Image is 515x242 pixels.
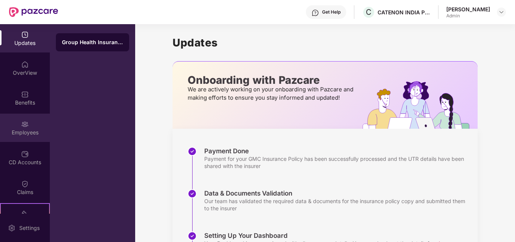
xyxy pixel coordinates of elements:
[446,13,490,19] div: Admin
[21,150,29,158] img: svg+xml;base64,PHN2ZyBpZD0iQ0RfQWNjb3VudHMiIGRhdGEtbmFtZT0iQ0QgQWNjb3VudHMiIHhtbG5zPSJodHRwOi8vd3...
[17,224,42,232] div: Settings
[498,9,504,15] img: svg+xml;base64,PHN2ZyBpZD0iRHJvcGRvd24tMzJ4MzIiIHhtbG5zPSJodHRwOi8vd3d3LnczLm9yZy8yMDAwL3N2ZyIgd2...
[311,9,319,17] img: svg+xml;base64,PHN2ZyBpZD0iSGVscC0zMngzMiIgeG1sbnM9Imh0dHA6Ly93d3cudzMub3JnLzIwMDAvc3ZnIiB3aWR0aD...
[188,231,197,240] img: svg+xml;base64,PHN2ZyBpZD0iU3RlcC1Eb25lLTMyeDMyIiB4bWxucz0iaHR0cDovL3d3dy53My5vcmcvMjAwMC9zdmciIH...
[204,197,470,212] div: Our team has validated the required data & documents for the insurance policy copy and submitted ...
[322,9,341,15] div: Get Help
[62,39,123,46] div: Group Health Insurance
[21,120,29,128] img: svg+xml;base64,PHN2ZyBpZD0iRW1wbG95ZWVzIiB4bWxucz0iaHR0cDovL3d3dy53My5vcmcvMjAwMC9zdmciIHdpZHRoPS...
[173,36,478,49] h1: Updates
[204,155,470,170] div: Payment for your GMC Insurance Policy has been successfully processed and the UTR details have be...
[21,180,29,188] img: svg+xml;base64,PHN2ZyBpZD0iQ2xhaW0iIHhtbG5zPSJodHRwOi8vd3d3LnczLm9yZy8yMDAwL3N2ZyIgd2lkdGg9IjIwIi...
[21,91,29,98] img: svg+xml;base64,PHN2ZyBpZD0iQmVuZWZpdHMiIHhtbG5zPSJodHRwOi8vd3d3LnczLm9yZy8yMDAwL3N2ZyIgd2lkdGg9Ij...
[204,147,470,155] div: Payment Done
[204,231,450,240] div: Setting Up Your Dashboard
[366,8,372,17] span: C
[188,77,356,83] p: Onboarding with Pazcare
[188,147,197,156] img: svg+xml;base64,PHN2ZyBpZD0iU3RlcC1Eb25lLTMyeDMyIiB4bWxucz0iaHR0cDovL3d3dy53My5vcmcvMjAwMC9zdmciIH...
[21,210,29,217] img: svg+xml;base64,PHN2ZyB4bWxucz0iaHR0cDovL3d3dy53My5vcmcvMjAwMC9zdmciIHdpZHRoPSIyMSIgaGVpZ2h0PSIyMC...
[21,31,29,39] img: svg+xml;base64,PHN2ZyBpZD0iVXBkYXRlZCIgeG1sbnM9Imh0dHA6Ly93d3cudzMub3JnLzIwMDAvc3ZnIiB3aWR0aD0iMj...
[446,6,490,13] div: [PERSON_NAME]
[204,189,470,197] div: Data & Documents Validation
[188,85,356,102] p: We are actively working on your onboarding with Pazcare and making efforts to ensure you stay inf...
[9,7,58,17] img: New Pazcare Logo
[8,224,15,232] img: svg+xml;base64,PHN2ZyBpZD0iU2V0dGluZy0yMHgyMCIgeG1sbnM9Imh0dHA6Ly93d3cudzMub3JnLzIwMDAvc3ZnIiB3aW...
[188,189,197,198] img: svg+xml;base64,PHN2ZyBpZD0iU3RlcC1Eb25lLTMyeDMyIiB4bWxucz0iaHR0cDovL3d3dy53My5vcmcvMjAwMC9zdmciIH...
[21,61,29,68] img: svg+xml;base64,PHN2ZyBpZD0iSG9tZSIgeG1sbnM9Imh0dHA6Ly93d3cudzMub3JnLzIwMDAvc3ZnIiB3aWR0aD0iMjAiIG...
[378,9,430,16] div: CATENON INDIA PRIVATE LIMITED
[362,81,478,129] img: hrOnboarding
